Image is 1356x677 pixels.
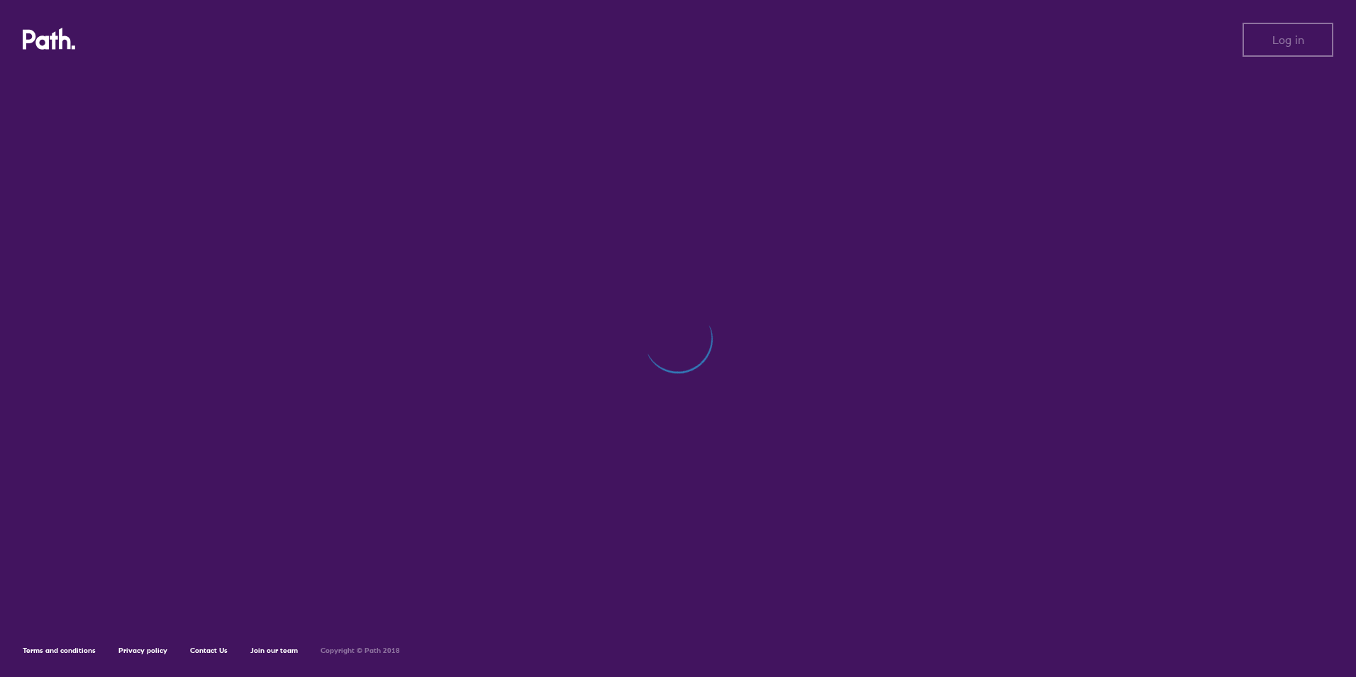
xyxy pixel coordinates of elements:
[1272,33,1304,46] span: Log in
[23,646,96,655] a: Terms and conditions
[118,646,167,655] a: Privacy policy
[190,646,228,655] a: Contact Us
[250,646,298,655] a: Join our team
[1243,23,1333,57] button: Log in
[321,646,400,655] h6: Copyright © Path 2018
